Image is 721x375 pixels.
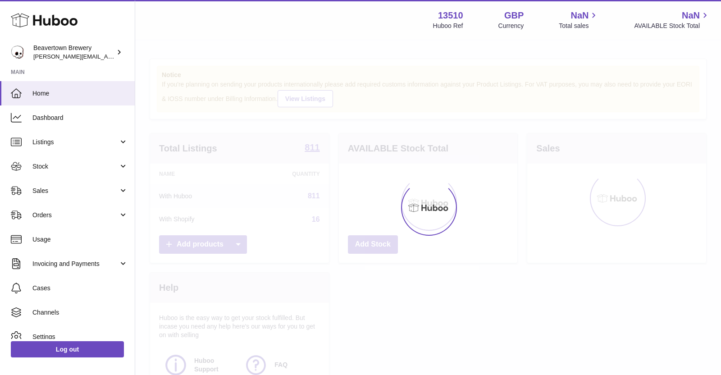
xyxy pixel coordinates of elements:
span: Orders [32,211,119,220]
span: Cases [32,284,128,293]
span: Total sales [559,22,599,30]
div: Beavertown Brewery [33,44,114,61]
img: richard.gilbert-cross@beavertownbrewery.co.uk [11,46,24,59]
span: Listings [32,138,119,146]
div: Currency [498,22,524,30]
strong: GBP [504,9,524,22]
span: NaN [570,9,589,22]
a: Log out [11,341,124,357]
span: Home [32,89,128,98]
span: [PERSON_NAME][EMAIL_ADDRESS][PERSON_NAME][DOMAIN_NAME] [33,53,229,60]
span: Channels [32,308,128,317]
span: Usage [32,235,128,244]
span: NaN [682,9,700,22]
span: AVAILABLE Stock Total [634,22,710,30]
span: Dashboard [32,114,128,122]
a: NaN AVAILABLE Stock Total [634,9,710,30]
div: Huboo Ref [433,22,463,30]
span: Stock [32,162,119,171]
span: Sales [32,187,119,195]
a: NaN Total sales [559,9,599,30]
span: Settings [32,333,128,341]
span: Invoicing and Payments [32,260,119,268]
strong: 13510 [438,9,463,22]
